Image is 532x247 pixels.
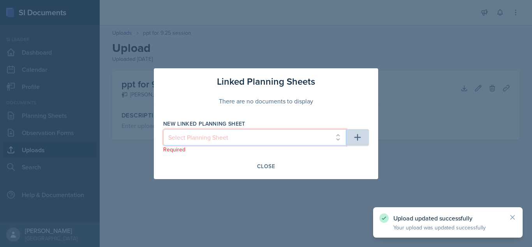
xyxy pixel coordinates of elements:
[163,120,245,128] label: New Linked Planning Sheet
[217,75,315,89] h3: Linked Planning Sheets
[163,89,369,114] div: There are no documents to display
[163,146,346,153] p: Required
[252,160,280,173] button: Close
[393,224,502,231] p: Your upload was updated successfully
[393,214,502,222] p: Upload updated successfully
[257,163,275,169] div: Close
